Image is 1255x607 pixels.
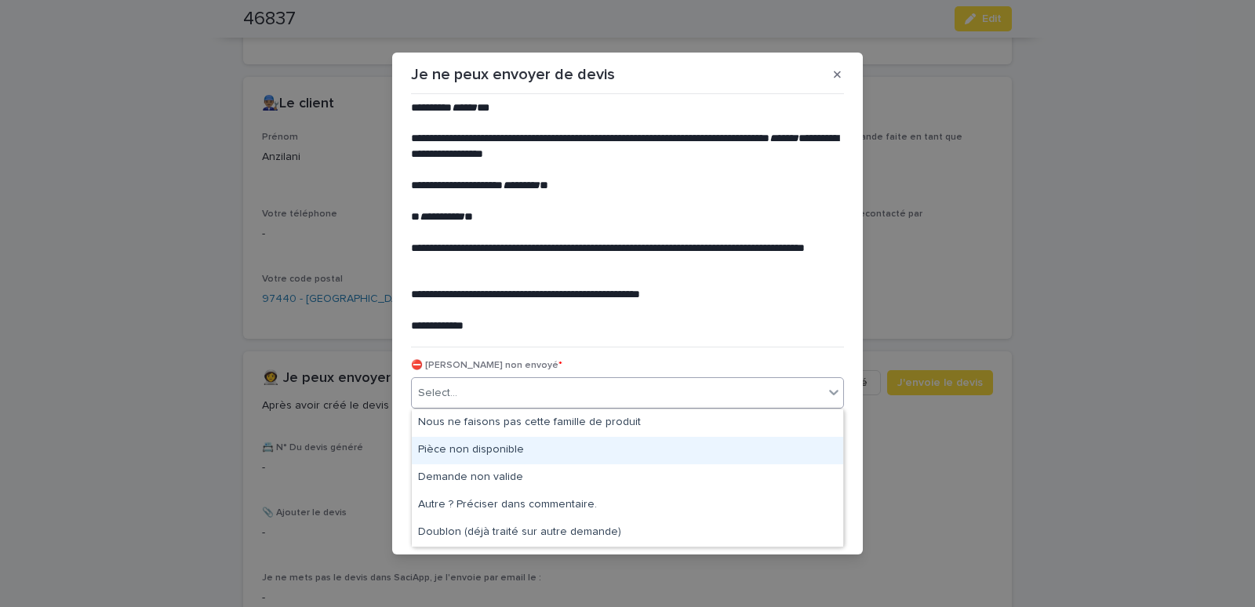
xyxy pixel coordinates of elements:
[412,519,843,547] div: Doublon (déjà traité sur autre demande)
[411,361,562,370] span: ⛔ [PERSON_NAME] non envoyé
[418,385,457,402] div: Select...
[411,65,615,84] p: Je ne peux envoyer de devis
[412,437,843,464] div: Pièce non disponible
[412,464,843,492] div: Demande non valide
[412,409,843,437] div: Nous ne faisons pas cette famille de produit
[412,492,843,519] div: Autre ? Préciser dans commentaire.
